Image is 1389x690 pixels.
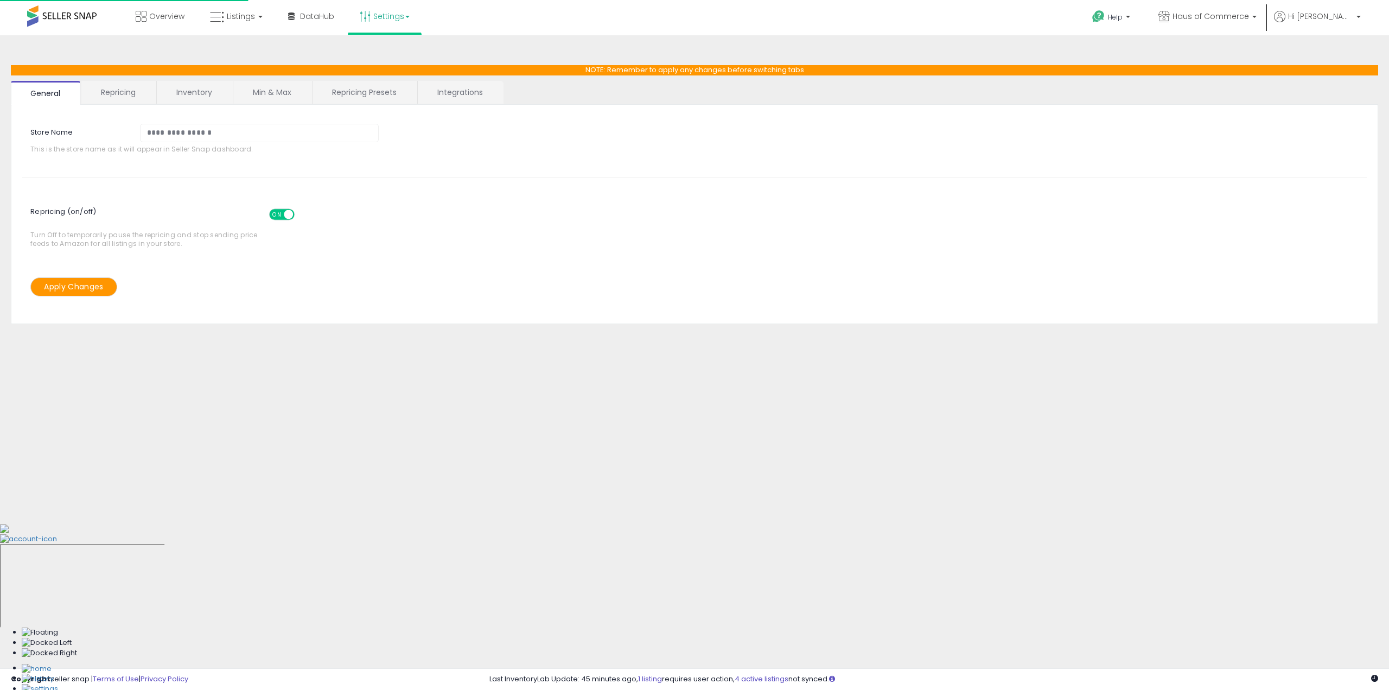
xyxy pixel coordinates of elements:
img: History [22,674,54,684]
button: Apply Changes [30,277,117,296]
img: Floating [22,628,58,638]
span: Overview [149,11,184,22]
a: Integrations [418,81,502,104]
span: Listings [227,11,255,22]
img: Docked Left [22,638,72,648]
p: NOTE: Remember to apply any changes before switching tabs [11,65,1378,75]
img: Home [22,664,52,674]
span: OFF [293,210,310,219]
a: Min & Max [233,81,311,104]
i: Get Help [1092,10,1105,23]
a: General [11,81,80,105]
span: ON [270,210,284,219]
span: Turn Off to temporarily pause the repricing and stop sending price feeds to Amazon for all listin... [30,204,263,248]
a: Inventory [157,81,232,104]
a: Repricing Presets [313,81,416,104]
a: Hi [PERSON_NAME] [1274,11,1361,35]
span: Haus of Commerce [1173,11,1249,22]
span: Repricing (on/off) [30,201,304,231]
a: Help [1084,2,1141,35]
img: Docked Right [22,648,77,659]
a: Repricing [81,81,155,104]
span: DataHub [300,11,334,22]
label: Store Name [22,124,132,138]
span: Hi [PERSON_NAME] [1288,11,1353,22]
span: Help [1108,12,1123,22]
span: This is the store name as it will appear in Seller Snap dashboard. [30,145,388,153]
